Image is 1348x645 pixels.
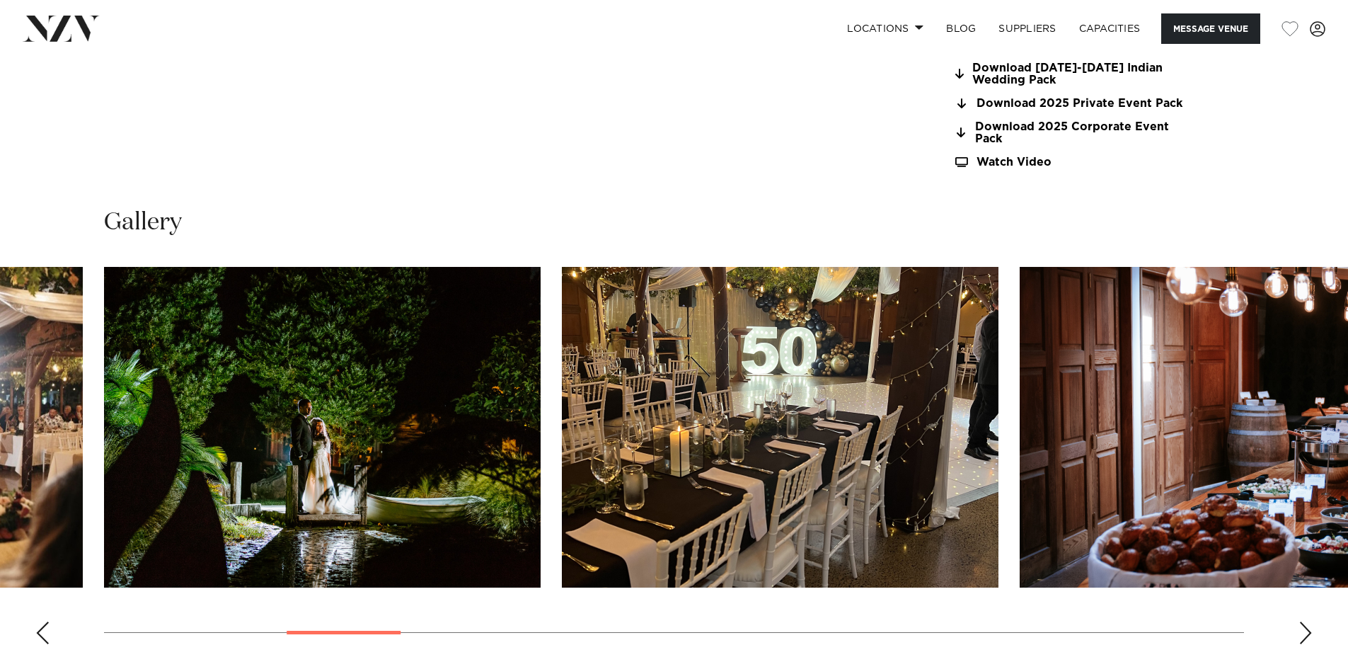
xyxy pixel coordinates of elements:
[953,156,1184,169] a: Watch Video
[562,267,998,588] swiper-slide: 6 / 25
[1161,13,1260,44] button: Message Venue
[23,16,100,41] img: nzv-logo.png
[953,121,1184,145] a: Download 2025 Corporate Event Pack
[104,207,182,239] h2: Gallery
[953,98,1184,110] a: Download 2025 Private Event Pack
[836,13,935,44] a: Locations
[1068,13,1152,44] a: Capacities
[953,62,1184,86] a: Download [DATE]-[DATE] Indian Wedding Pack
[935,13,987,44] a: BLOG
[987,13,1067,44] a: SUPPLIERS
[104,267,541,588] swiper-slide: 5 / 25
